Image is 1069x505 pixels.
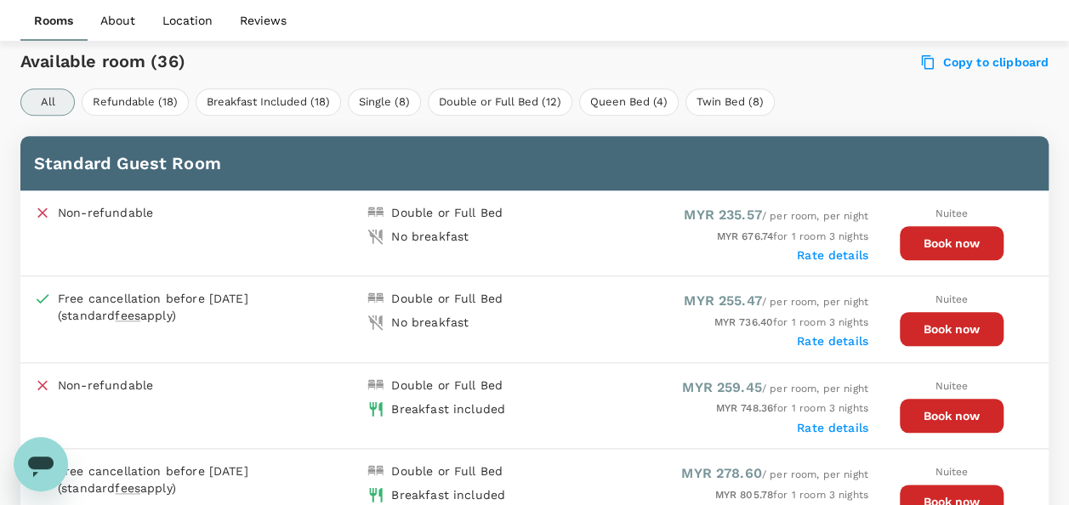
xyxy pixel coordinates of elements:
button: Book now [900,312,1004,346]
button: Double or Full Bed (12) [428,88,572,116]
p: Rooms [34,12,73,29]
span: / per room, per night [684,296,868,308]
label: Rate details [797,334,868,348]
span: Nuitee [935,380,968,392]
div: Double or Full Bed [391,462,503,479]
button: Twin Bed (8) [685,88,775,116]
img: double-bed-icon [367,462,384,479]
div: Breakfast included [391,486,505,503]
span: Nuitee [935,466,968,478]
img: double-bed-icon [367,377,384,394]
span: MYR 676.74 [716,230,773,242]
span: for 1 room 3 nights [714,316,867,328]
span: Nuitee [935,293,968,305]
label: Rate details [797,421,868,434]
span: / per room, per night [682,383,868,394]
h6: Available room (36) [20,48,617,75]
button: Book now [900,226,1004,260]
button: Breakfast Included (18) [196,88,341,116]
span: / per room, per night [684,210,868,222]
button: Queen Bed (4) [579,88,679,116]
div: No breakfast [391,228,469,245]
button: Book now [900,399,1004,433]
div: Double or Full Bed [391,377,503,394]
img: double-bed-icon [367,204,384,221]
span: MYR 278.60 [681,465,762,481]
span: for 1 room 3 nights [714,489,867,501]
span: Nuitee [935,207,968,219]
p: Non-refundable [58,204,153,221]
h6: Standard Guest Room [34,150,1035,177]
button: Refundable (18) [82,88,189,116]
span: for 1 room 3 nights [715,402,867,414]
div: Double or Full Bed [391,204,503,221]
p: Reviews [240,12,287,29]
span: MYR 748.36 [715,402,773,414]
div: Free cancellation before [DATE] (standard apply) [58,462,367,496]
span: / per room, per night [681,468,868,480]
p: Non-refundable [58,377,153,394]
img: double-bed-icon [367,290,384,307]
span: MYR 259.45 [682,379,762,395]
div: Breakfast included [391,400,505,417]
button: Single (8) [348,88,421,116]
div: No breakfast [391,314,469,331]
p: Location [162,12,213,29]
div: Free cancellation before [DATE] (standard apply) [58,290,367,324]
span: fees [115,309,140,322]
button: All [20,88,75,116]
span: MYR 255.47 [684,292,762,309]
p: About [100,12,135,29]
span: MYR 805.78 [714,489,773,501]
div: Double or Full Bed [391,290,503,307]
span: for 1 room 3 nights [716,230,867,242]
label: Rate details [797,248,868,262]
label: Copy to clipboard [922,54,1049,70]
iframe: Button to launch messaging window [14,437,68,491]
span: fees [115,481,140,495]
span: MYR 736.40 [714,316,773,328]
span: MYR 235.57 [684,207,762,223]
